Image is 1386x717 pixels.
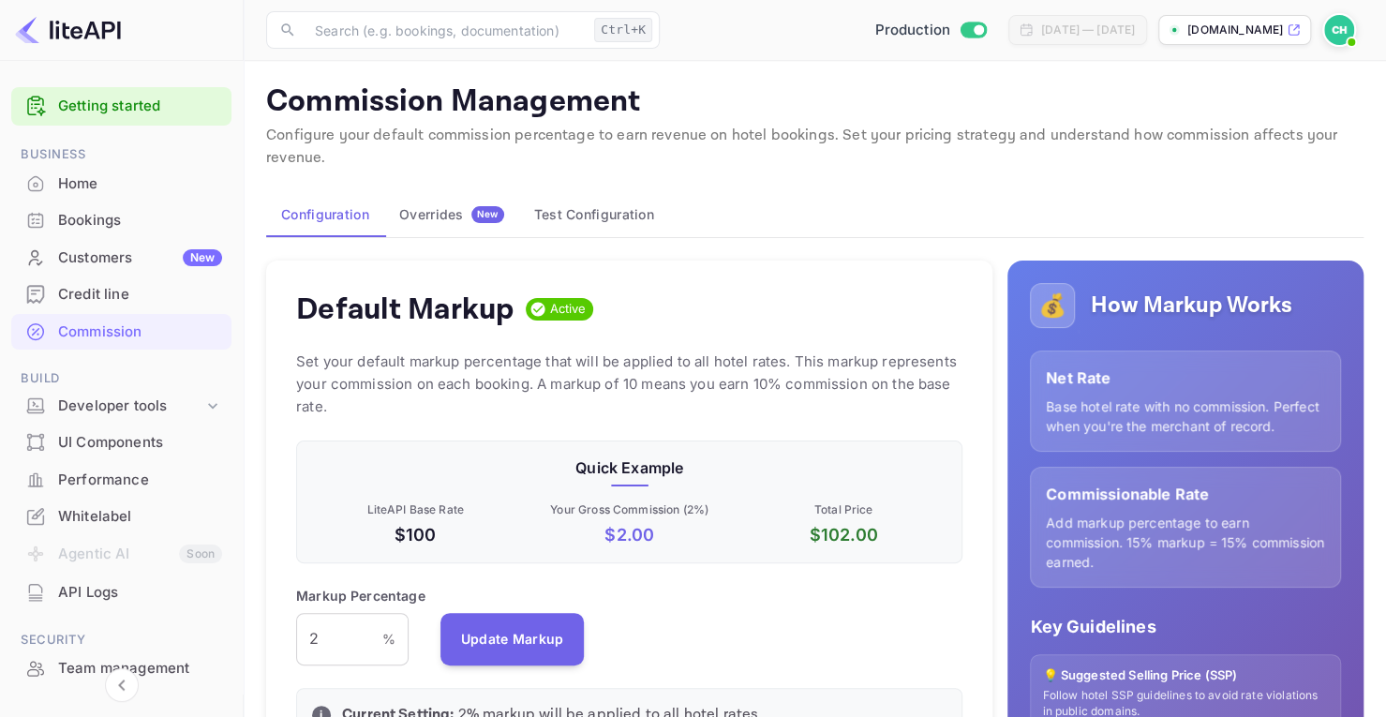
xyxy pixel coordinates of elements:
p: Net Rate [1046,366,1325,389]
span: Security [11,630,231,650]
a: Performance [11,462,231,497]
p: $100 [312,522,518,547]
button: Update Markup [440,613,585,665]
p: Quick Example [312,456,946,479]
p: % [382,629,395,649]
div: Overrides [399,206,504,223]
div: Customers [58,247,222,269]
a: Bookings [11,202,231,237]
div: Credit line [58,284,222,306]
div: Developer tools [58,396,203,417]
div: Ctrl+K [594,18,652,42]
div: CustomersNew [11,240,231,276]
span: Business [11,144,231,165]
p: $ 102.00 [740,522,946,547]
p: 💰 [1038,289,1066,322]
div: Switch to Sandbox mode [867,20,993,41]
a: CustomersNew [11,240,231,275]
img: Cas Hulsbosch [1324,15,1354,45]
div: Team management [58,658,222,680]
a: Home [11,166,231,201]
div: Bookings [11,202,231,239]
p: [DOMAIN_NAME] [1187,22,1283,38]
div: New [183,249,222,266]
span: Active [543,300,594,319]
div: Performance [58,470,222,491]
p: Markup Percentage [296,586,425,605]
p: Configure your default commission percentage to earn revenue on hotel bookings. Set your pricing ... [266,125,1364,170]
div: [DATE] — [DATE] [1041,22,1135,38]
p: $ 2.00 [526,522,732,547]
span: New [471,208,504,220]
div: Commission [58,321,222,343]
div: Whitelabel [11,499,231,535]
div: Home [58,173,222,195]
div: UI Components [11,425,231,461]
p: Total Price [740,501,946,518]
a: Getting started [58,96,222,117]
p: Commission Management [266,83,1364,121]
input: 0 [296,613,382,665]
div: API Logs [11,575,231,611]
p: 💡 Suggested Selling Price (SSP) [1042,666,1329,685]
p: Key Guidelines [1030,614,1341,639]
div: Home [11,166,231,202]
div: API Logs [58,582,222,604]
a: Whitelabel [11,499,231,533]
a: Team management [11,650,231,685]
p: Your Gross Commission ( 2 %) [526,501,732,518]
div: Team management [11,650,231,687]
a: Commission [11,314,231,349]
h4: Default Markup [296,291,514,328]
button: Collapse navigation [105,668,139,702]
div: Developer tools [11,390,231,423]
p: Add markup percentage to earn commission. 15% markup = 15% commission earned. [1046,513,1325,572]
a: API Logs [11,575,231,609]
div: Performance [11,462,231,499]
div: Getting started [11,87,231,126]
span: Build [11,368,231,389]
div: Whitelabel [58,506,222,528]
a: UI Components [11,425,231,459]
span: Production [874,20,950,41]
input: Search (e.g. bookings, documentation) [304,11,587,49]
h5: How Markup Works [1090,291,1291,321]
div: Commission [11,314,231,351]
div: Bookings [58,210,222,232]
p: Commissionable Rate [1046,483,1325,505]
p: Set your default markup percentage that will be applied to all hotel rates. This markup represent... [296,351,962,418]
div: UI Components [58,432,222,454]
img: LiteAPI logo [15,15,121,45]
p: LiteAPI Base Rate [312,501,518,518]
a: Credit line [11,276,231,311]
button: Configuration [266,192,384,237]
button: Test Configuration [519,192,669,237]
div: Credit line [11,276,231,313]
p: Base hotel rate with no commission. Perfect when you're the merchant of record. [1046,396,1325,436]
